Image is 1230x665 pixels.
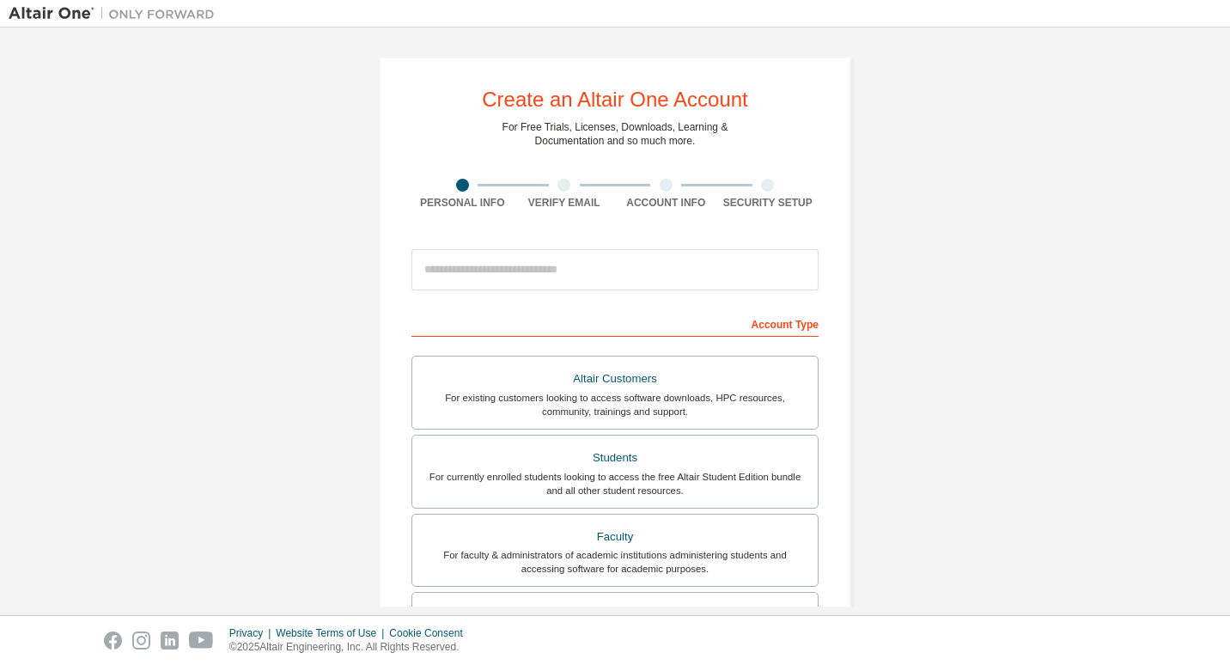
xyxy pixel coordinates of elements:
img: facebook.svg [104,631,122,650]
div: Faculty [423,525,807,549]
img: youtube.svg [189,631,214,650]
div: Personal Info [411,196,514,210]
div: Website Terms of Use [276,626,389,640]
img: linkedin.svg [161,631,179,650]
div: Verify Email [514,196,616,210]
img: Altair One [9,5,223,22]
div: For faculty & administrators of academic institutions administering students and accessing softwa... [423,548,807,576]
p: © 2025 Altair Engineering, Inc. All Rights Reserved. [229,640,473,655]
div: Altair Customers [423,367,807,391]
div: Cookie Consent [389,626,472,640]
div: Create an Altair One Account [482,89,748,110]
img: instagram.svg [132,631,150,650]
div: Account Type [411,309,819,337]
div: For Free Trials, Licenses, Downloads, Learning & Documentation and so much more. [502,120,728,148]
div: Everyone else [423,603,807,627]
div: Privacy [229,626,276,640]
div: Security Setup [717,196,819,210]
div: Students [423,446,807,470]
div: Account Info [615,196,717,210]
div: For currently enrolled students looking to access the free Altair Student Edition bundle and all ... [423,470,807,497]
div: For existing customers looking to access software downloads, HPC resources, community, trainings ... [423,391,807,418]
